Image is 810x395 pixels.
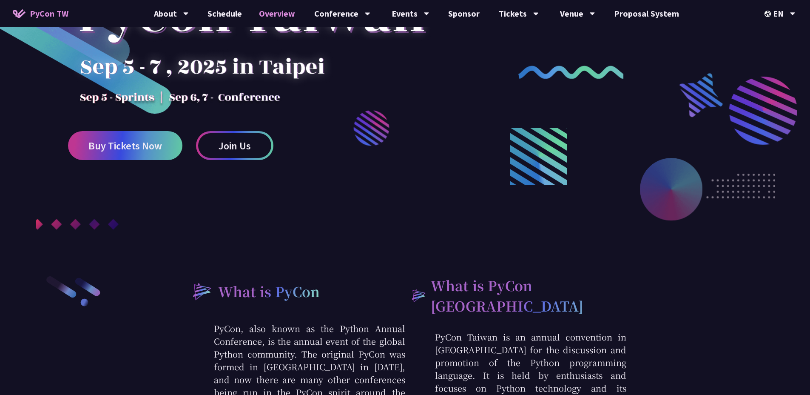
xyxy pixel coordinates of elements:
[4,3,77,24] a: PyCon TW
[405,283,431,308] img: heading-bullet
[431,275,626,316] h2: What is PyCon [GEOGRAPHIC_DATA]
[68,131,182,160] a: Buy Tickets Now
[196,131,273,160] a: Join Us
[765,11,773,17] img: Locale Icon
[518,66,624,79] img: curly-2.e802c9f.png
[184,275,218,307] img: heading-bullet
[219,140,251,151] span: Join Us
[88,140,162,151] span: Buy Tickets Now
[30,7,68,20] span: PyCon TW
[13,9,26,18] img: Home icon of PyCon TW 2025
[218,281,320,301] h2: What is PyCon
